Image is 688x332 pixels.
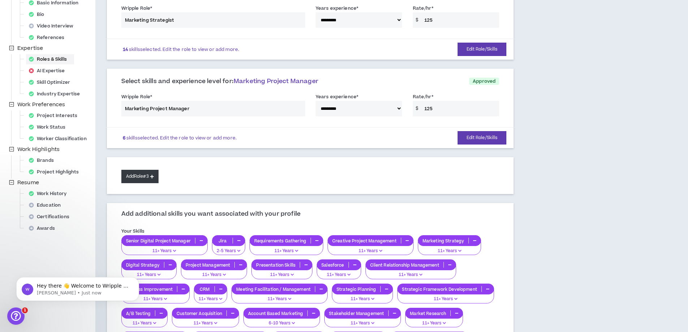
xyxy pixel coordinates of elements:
[251,266,312,279] button: 11+ Years
[113,12,128,26] img: Profile image for Morgan
[22,307,28,313] span: 1
[217,248,241,254] p: 2-5 Years
[329,320,396,327] p: 11+ Years
[324,314,401,328] button: 11+ Years
[181,266,247,279] button: 11+ Years
[423,248,477,254] p: 11+ Years
[121,242,208,255] button: 11+ Years
[321,272,356,278] p: 11+ Years
[16,243,32,249] span: Home
[252,262,300,268] p: Presentation Skills
[397,290,494,303] button: 11+ Years
[96,225,144,254] button: Help
[26,54,74,64] div: Roles & Skills
[332,248,409,254] p: 11+ Years
[243,314,320,328] button: 6-10 Years
[212,242,245,255] button: 2-5 Years
[194,290,227,303] button: 11+ Years
[17,101,65,108] span: Work Preferences
[16,44,44,53] span: Expertise
[317,262,348,268] p: Salesforce
[48,225,96,254] button: Messages
[60,243,85,249] span: Messages
[317,266,361,279] button: 11+ Years
[114,243,126,249] span: Help
[121,210,300,218] h3: Add additional skills you want associated with your profile
[234,77,318,86] span: Marketing Project Manager
[418,238,469,243] p: Marketing Strategy
[26,66,72,76] div: AI Expertise
[402,296,489,302] p: 11+ Years
[26,111,85,121] div: Project Interests
[172,314,239,328] button: 11+ Years
[123,135,125,141] b: 6
[9,46,14,51] span: minus-square
[248,320,315,327] p: 6-10 Years
[16,178,40,187] span: Resume
[406,311,450,316] p: Market Research
[254,248,319,254] p: 11+ Years
[123,47,239,52] p: skills selected. Edit the role to view or add more.
[14,51,130,76] p: Hi [PERSON_NAME] !
[26,21,81,31] div: Video Interview
[26,189,74,199] div: Work History
[26,77,77,87] div: Skill Optimizer
[15,103,121,111] div: Send us a message
[26,200,68,210] div: Education
[186,272,243,278] p: 11+ Years
[328,238,401,243] p: Creative Project Management
[126,320,163,327] p: 11+ Years
[181,262,235,268] p: Project Management
[121,170,159,183] button: AddRole#3
[328,242,414,255] button: 11+ Years
[26,155,61,165] div: Brands
[26,89,87,99] div: Industry Expertise
[244,311,307,316] p: Account Based Marketing
[26,122,73,132] div: Work Status
[177,320,234,327] p: 11+ Years
[122,238,195,243] p: Senior Digital Project Manager
[123,135,237,141] p: skills selected. Edit the role to view or add more.
[366,262,443,268] p: Client Relationship Management
[232,286,315,292] p: Meeting Facilitation / Management
[370,272,451,278] p: 11+ Years
[232,290,328,303] button: 11+ Years
[126,248,203,254] p: 11+ Years
[458,43,507,56] button: Edit Role/Skills
[332,286,381,292] p: Strategic Planning
[458,131,507,145] button: Edit Role/Skills
[126,296,185,302] p: 11+ Years
[121,290,190,303] button: 11+ Years
[236,296,323,302] p: 11+ Years
[7,97,137,125] div: Send us a messageWe typically reply in a few hours
[121,225,144,237] label: Your Skills
[17,179,39,186] span: Resume
[26,167,86,177] div: Project Highlights
[16,145,61,154] span: Work Highlights
[405,314,463,328] button: 11+ Years
[9,147,14,152] span: minus-square
[365,266,456,279] button: 11+ Years
[469,78,499,85] p: Approved
[9,180,14,185] span: minus-square
[5,262,150,312] iframe: Intercom notifications message
[9,102,14,107] span: minus-square
[256,272,308,278] p: 11+ Years
[26,33,72,43] div: References
[14,14,27,25] img: logo
[325,311,388,316] p: Stakeholder Management
[26,9,52,20] div: Bio
[199,296,222,302] p: 11+ Years
[7,307,25,325] iframe: Intercom live chat
[121,77,318,86] span: Select skills and experience level for:
[17,44,43,52] span: Expertise
[26,212,77,222] div: Certifications
[410,320,458,327] p: 11+ Years
[398,286,481,292] p: Strategic Framework Development
[123,46,128,53] b: 14
[418,242,481,255] button: 11+ Years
